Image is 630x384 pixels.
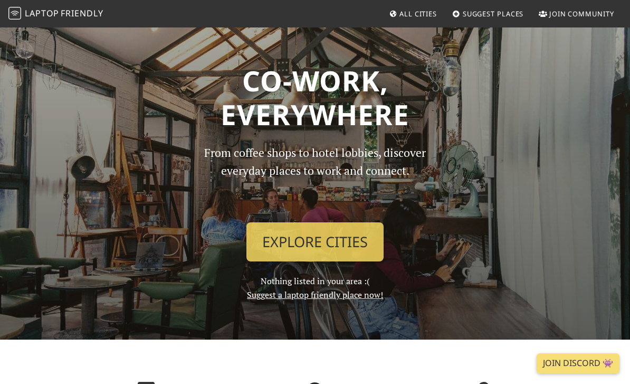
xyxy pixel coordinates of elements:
[247,289,383,301] a: Suggest a laptop friendly place now!
[534,4,618,23] a: Join Community
[463,9,524,18] span: Suggest Places
[195,144,435,214] p: From coffee shops to hotel lobbies, discover everyday places to work and connect.
[188,144,442,302] div: Nothing listed in your area :(
[68,64,562,131] h1: Co-work, Everywhere
[246,222,384,261] a: Explore Cities
[537,353,619,373] a: Join Discord 👾
[399,9,437,18] span: All Cities
[8,5,103,23] a: LaptopFriendly LaptopFriendly
[8,7,21,20] img: LaptopFriendly
[61,7,103,19] span: Friendly
[448,4,528,23] a: Suggest Places
[385,4,441,23] a: All Cities
[549,9,614,18] span: Join Community
[25,7,59,19] span: Laptop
